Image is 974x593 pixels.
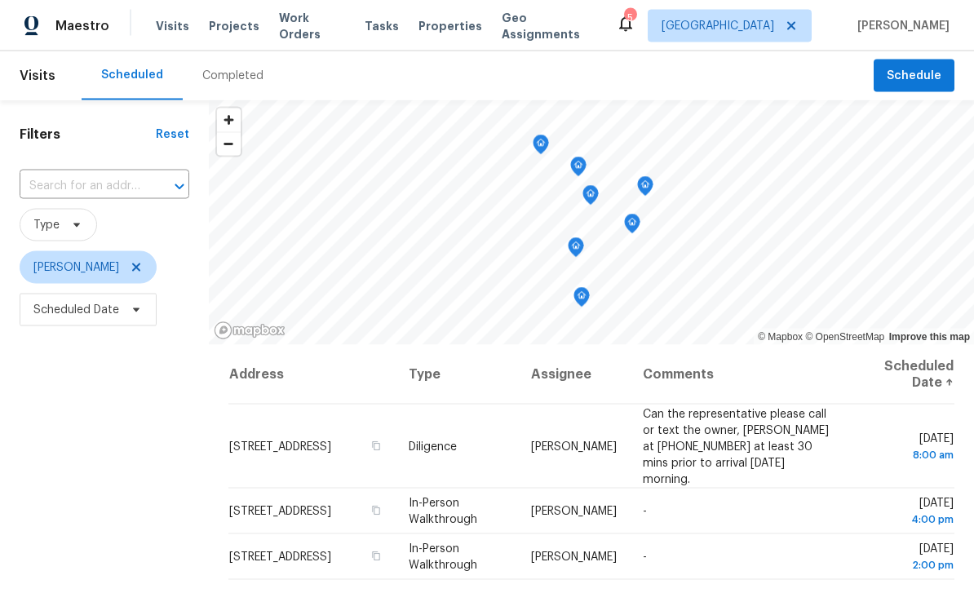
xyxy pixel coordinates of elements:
[518,345,630,405] th: Assignee
[55,18,109,34] span: Maestro
[889,331,970,343] a: Improve this map
[101,67,163,83] div: Scheduled
[861,543,954,573] span: [DATE]
[531,506,617,517] span: [PERSON_NAME]
[168,175,191,198] button: Open
[630,345,848,405] th: Comments
[217,108,241,132] button: Zoom in
[531,440,617,452] span: [PERSON_NAME]
[20,174,144,199] input: Search for an address...
[861,432,954,462] span: [DATE]
[643,408,829,485] span: Can the representative please call or text the owner, [PERSON_NAME] at [PHONE_NUMBER] at least 30...
[33,259,119,276] span: [PERSON_NAME]
[624,10,635,26] div: 5
[887,66,941,86] span: Schedule
[582,185,599,210] div: Map marker
[229,440,331,452] span: [STREET_ADDRESS]
[758,331,803,343] a: Mapbox
[279,10,345,42] span: Work Orders
[570,157,587,182] div: Map marker
[20,126,156,143] h1: Filters
[624,214,640,239] div: Map marker
[229,551,331,563] span: [STREET_ADDRESS]
[531,551,617,563] span: [PERSON_NAME]
[662,18,774,34] span: [GEOGRAPHIC_DATA]
[573,287,590,312] div: Map marker
[368,549,383,564] button: Copy Address
[805,331,884,343] a: OpenStreetMap
[202,68,263,84] div: Completed
[637,176,653,201] div: Map marker
[217,132,241,156] button: Zoom out
[156,126,189,143] div: Reset
[20,58,55,94] span: Visits
[228,345,396,405] th: Address
[874,60,954,93] button: Schedule
[409,440,457,452] span: Diligence
[33,302,119,318] span: Scheduled Date
[643,551,647,563] span: -
[209,18,259,34] span: Projects
[643,506,647,517] span: -
[502,10,596,42] span: Geo Assignments
[217,133,241,156] span: Zoom out
[861,557,954,573] div: 2:00 pm
[568,237,584,263] div: Map marker
[368,438,383,453] button: Copy Address
[409,498,477,525] span: In-Person Walkthrough
[851,18,950,34] span: [PERSON_NAME]
[848,345,954,405] th: Scheduled Date ↑
[409,543,477,571] span: In-Person Walkthrough
[368,503,383,518] button: Copy Address
[229,506,331,517] span: [STREET_ADDRESS]
[861,511,954,528] div: 4:00 pm
[365,20,399,32] span: Tasks
[533,135,549,160] div: Map marker
[396,345,518,405] th: Type
[861,498,954,528] span: [DATE]
[214,321,286,340] a: Mapbox homepage
[861,446,954,462] div: 8:00 am
[33,217,60,233] span: Type
[156,18,189,34] span: Visits
[418,18,482,34] span: Properties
